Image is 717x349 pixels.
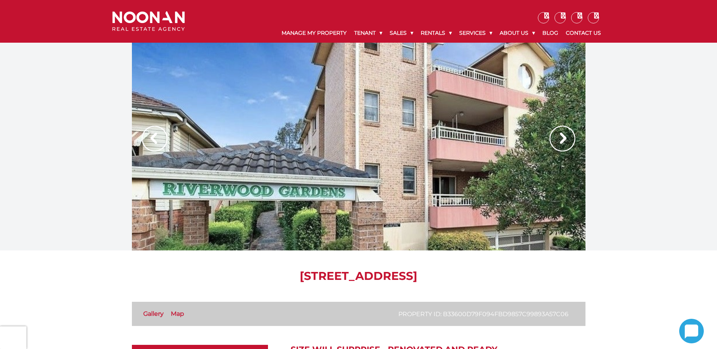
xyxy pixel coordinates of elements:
a: Blog [539,23,562,43]
a: Contact Us [562,23,605,43]
a: Tenant [350,23,386,43]
img: Noonan Real Estate Agency [112,11,185,31]
a: Map [171,310,184,317]
a: Sales [386,23,417,43]
a: Services [455,23,496,43]
h1: [STREET_ADDRESS] [132,269,585,283]
a: About Us [496,23,539,43]
p: Property ID: b33600d79f094fbd9857c99893a57c06 [398,309,568,319]
a: Manage My Property [278,23,350,43]
a: Rentals [417,23,455,43]
a: Gallery [143,310,164,317]
img: Arrow slider [550,126,575,151]
img: Arrow slider [142,126,167,151]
